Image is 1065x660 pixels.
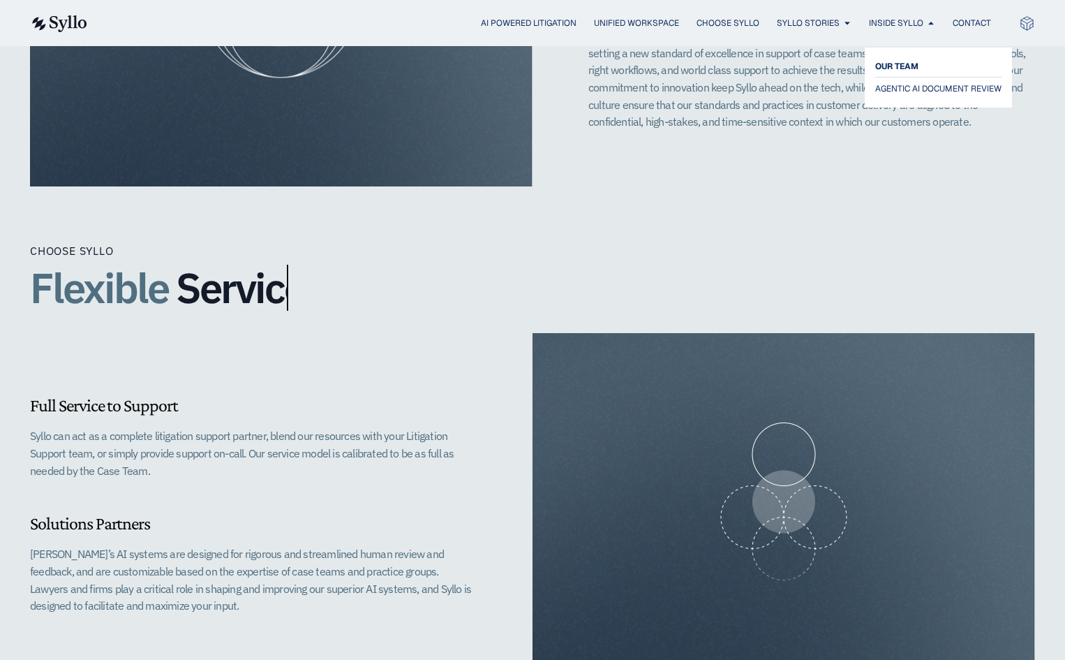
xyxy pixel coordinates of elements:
a: Unified Workspace [594,17,679,29]
a: Contact [953,17,991,29]
a: OUR TEAM [875,58,1001,75]
span: Solutions Partners [30,513,150,534]
span: Full Service to Support [30,395,178,416]
p: [PERSON_NAME]’s AI systems are designed for rigorous and streamlined human review and feedback, a... [30,545,477,615]
nav: Menu [115,17,991,30]
img: syllo [30,15,87,32]
span: Flexible [30,260,168,315]
a: Inside Syllo [869,17,923,29]
a: AI Powered Litigation [481,17,576,29]
div: Choose Syllo [30,242,114,259]
p: Syllo can act as a complete litigation support partner, blend our resources with your Litigation ... [30,427,477,479]
span: OUR TEAM [875,58,918,75]
a: Choose Syllo [697,17,759,29]
a: Syllo Stories [777,17,840,29]
a: AGENTIC AI DOCUMENT REVIEW [875,80,1001,97]
div: Menu Toggle [115,17,991,30]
